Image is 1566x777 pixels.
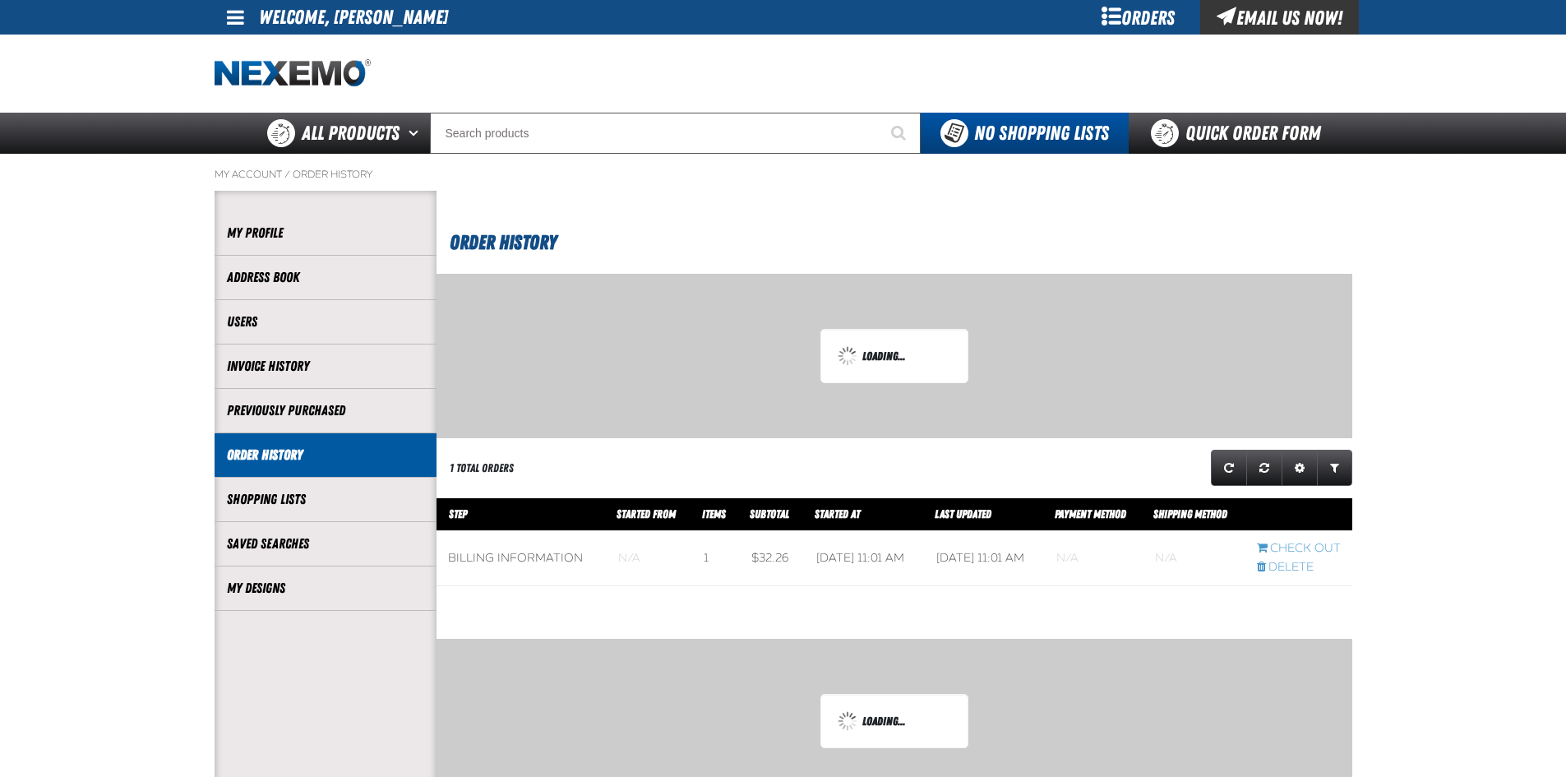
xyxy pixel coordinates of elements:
img: Nexemo logo [215,59,371,88]
span: Started From [617,507,676,520]
div: Billing Information [448,551,596,567]
a: Payment Method [1055,507,1126,520]
td: Blank [1143,531,1245,586]
a: Order History [293,168,372,181]
a: Expand or Collapse Grid Settings [1282,450,1318,486]
a: Shopping Lists [227,490,424,509]
span: Step [449,507,467,520]
td: 1 [692,531,739,586]
a: Invoice History [227,357,424,376]
a: Address Book [227,268,424,287]
a: Users [227,312,424,331]
a: Saved Searches [227,534,424,553]
div: Loading... [838,711,951,731]
a: My Designs [227,579,424,598]
a: Previously Purchased [227,401,424,420]
button: Open All Products pages [403,113,430,154]
td: [DATE] 11:01 AM [805,531,925,586]
a: Quick Order Form [1129,113,1351,154]
span: Order History [450,231,557,254]
td: Blank [1045,531,1143,586]
td: $32.26 [740,531,805,586]
span: Items [702,507,726,520]
a: Home [215,59,371,88]
a: My Profile [227,224,424,243]
div: Loading... [838,346,951,366]
a: My Account [215,168,282,181]
td: [DATE] 11:01 AM [925,531,1045,586]
span: All Products [302,118,400,148]
a: Expand or Collapse Grid Filters [1317,450,1352,486]
a: Continue checkout started from [1257,541,1341,557]
a: Last Updated [935,507,991,520]
a: Subtotal [750,507,789,520]
span: Shipping Method [1153,507,1227,520]
nav: Breadcrumbs [215,168,1352,181]
a: Reset grid action [1246,450,1282,486]
th: Row actions [1245,498,1352,531]
a: Refresh grid action [1211,450,1247,486]
a: Started At [815,507,860,520]
button: Start Searching [880,113,921,154]
input: Search [430,113,921,154]
a: Delete checkout started from [1257,560,1341,576]
span: / [284,168,290,181]
button: You do not have available Shopping Lists. Open to Create a New List [921,113,1129,154]
td: Blank [607,531,692,586]
span: No Shopping Lists [974,122,1109,145]
a: Order History [227,446,424,465]
div: 1 Total Orders [450,460,514,476]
